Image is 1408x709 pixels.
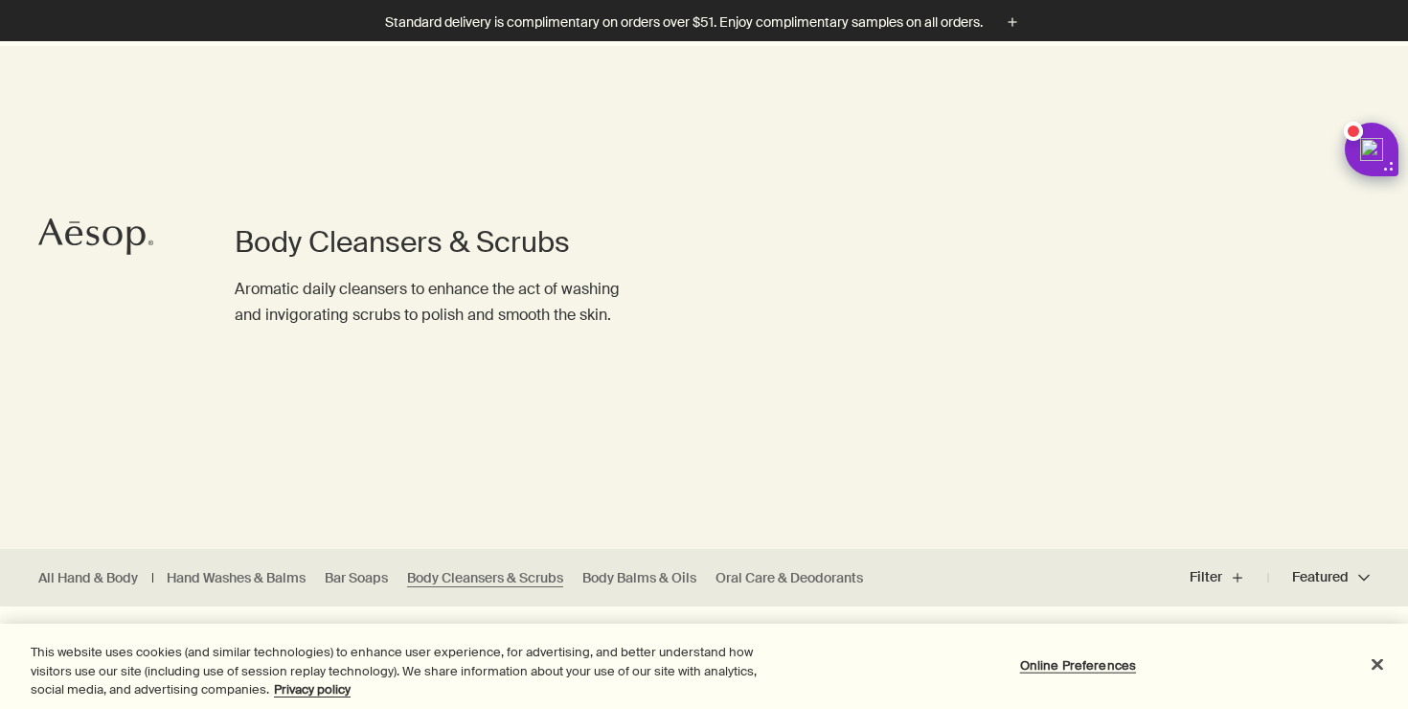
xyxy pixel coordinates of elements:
a: All Hand & Body [38,569,138,587]
a: Bar Soaps [325,569,388,587]
p: Aromatic daily cleansers to enhance the act of washing and invigorating scrubs to polish and smoo... [235,276,627,328]
h1: Body Cleansers & Scrubs [235,223,627,262]
a: More information about your privacy, opens in a new tab [274,681,351,698]
a: Body Balms & Oils [582,569,696,587]
a: Oral Care & Deodorants [715,569,863,587]
a: Hand Washes & Balms [167,569,306,587]
a: Body Cleansers & Scrubs [407,569,563,587]
button: Close [1356,643,1398,685]
button: Save to cabinet [1362,618,1397,652]
button: Online Preferences, Opens the preference center dialog [1018,646,1138,684]
button: Standard delivery is complimentary on orders over $51. Enjoy complimentary samples on all orders. [385,11,1023,34]
a: Aesop [34,213,158,265]
p: Standard delivery is complimentary on orders over $51. Enjoy complimentary samples on all orders. [385,12,983,33]
div: This website uses cookies (and similar technologies) to enhance user experience, for advertising,... [31,643,775,699]
button: Save to cabinet [892,618,926,652]
svg: Aesop [38,217,153,256]
button: Featured [1268,555,1370,601]
button: Filter [1190,555,1268,601]
button: Save to cabinet [421,618,456,652]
